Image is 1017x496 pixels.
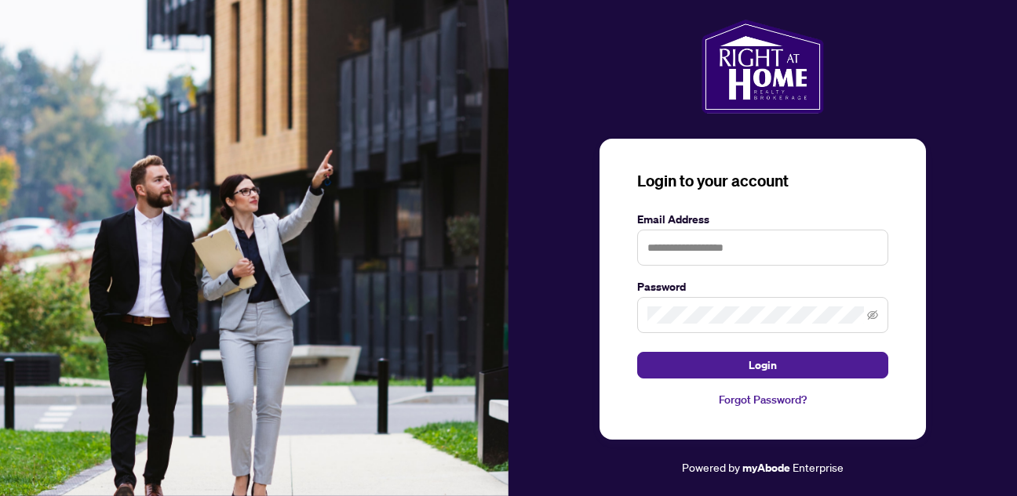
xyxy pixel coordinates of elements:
label: Email Address [637,211,888,228]
span: Login [749,353,777,378]
a: myAbode [742,459,790,476]
span: eye-invisible [867,310,878,320]
span: Powered by [682,460,740,474]
h3: Login to your account [637,170,888,192]
span: Enterprise [793,460,844,474]
a: Forgot Password? [637,391,888,408]
button: Login [637,352,888,378]
label: Password [637,278,888,295]
img: ma-logo [702,20,823,114]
